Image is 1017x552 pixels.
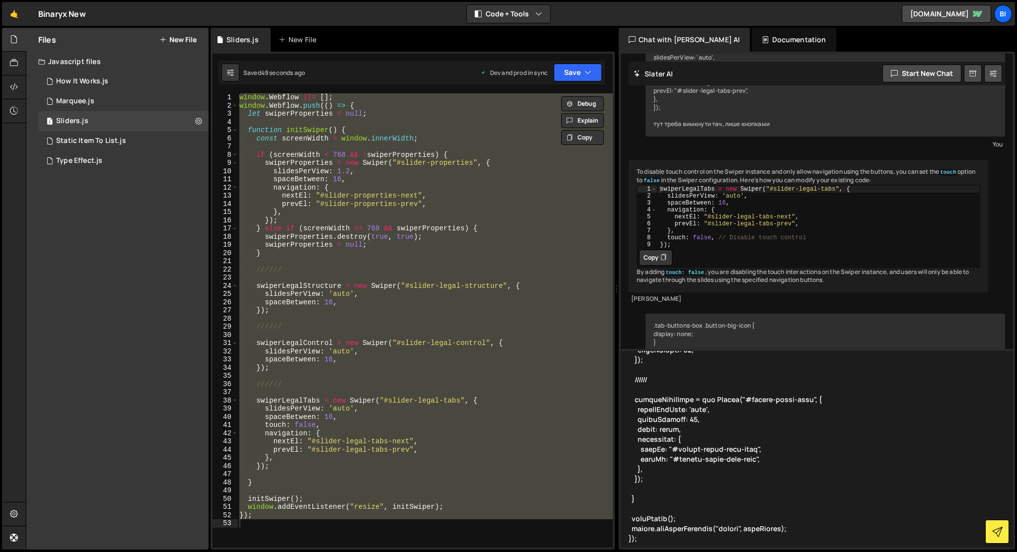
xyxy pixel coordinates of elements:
[213,347,238,356] div: 32
[213,437,238,446] div: 43
[629,160,988,292] div: To disable touch control on the Swiper instance and only allow navigation using the buttons, you ...
[38,71,209,91] div: 16013/43845.js
[213,249,238,258] div: 20
[619,28,750,52] div: Chat with [PERSON_NAME] AI
[213,306,238,315] div: 27
[38,111,209,131] div: 16013/43338.js
[213,282,238,290] div: 24
[38,151,209,171] div: 16013/42871.js
[213,470,238,479] div: 47
[56,117,88,126] div: Sliders.js
[38,91,209,111] div: 16013/42868.js
[213,355,238,364] div: 33
[646,37,1005,137] div: swiperLegalTabs = new Swiper("#slider-legal-tabs", { slidesPerView: 'auto', spaceBetween: 16, nav...
[638,186,657,193] div: 1
[243,69,305,77] div: Saved
[2,2,26,26] a: 🤙
[561,96,604,111] button: Debug
[634,69,673,78] h2: Slater AI
[638,241,657,248] div: 9
[213,216,238,225] div: 16
[213,126,238,135] div: 5
[638,213,657,220] div: 5
[213,429,238,438] div: 42
[213,380,238,389] div: 36
[638,227,657,234] div: 7
[638,193,657,200] div: 2
[213,241,238,249] div: 19
[213,224,238,233] div: 17
[213,486,238,495] div: 49
[213,290,238,298] div: 25
[213,110,238,118] div: 3
[561,130,604,145] button: Copy
[213,421,238,429] div: 41
[902,5,991,23] a: [DOMAIN_NAME]
[638,220,657,227] div: 6
[213,413,238,421] div: 40
[213,511,238,520] div: 52
[47,118,53,126] span: 1
[664,269,705,276] code: touch: false
[279,35,320,45] div: New File
[213,159,238,167] div: 9
[467,5,550,23] button: Code + Tools
[213,454,238,462] div: 45
[213,364,238,372] div: 34
[213,151,238,159] div: 8
[213,372,238,380] div: 35
[213,192,238,200] div: 13
[213,315,238,323] div: 28
[213,135,238,143] div: 6
[639,250,672,266] button: Copy
[213,175,238,184] div: 11
[213,266,238,274] div: 22
[56,77,108,86] div: How It Works.js
[882,65,961,82] button: Start new chat
[213,495,238,503] div: 50
[213,118,238,127] div: 4
[213,167,238,176] div: 10
[631,295,986,303] div: [PERSON_NAME]
[638,234,657,241] div: 8
[213,331,238,340] div: 30
[213,184,238,192] div: 12
[213,208,238,216] div: 15
[213,462,238,471] div: 46
[648,139,1003,149] div: You
[638,200,657,207] div: 3
[56,137,126,145] div: Static Item To List.js
[159,36,197,44] button: New File
[638,207,657,213] div: 4
[213,323,238,331] div: 29
[213,339,238,347] div: 31
[994,5,1012,23] a: Bi
[213,519,238,528] div: 53
[213,479,238,487] div: 48
[213,102,238,110] div: 2
[38,8,86,20] div: Binaryx New
[646,314,1005,371] div: .tab-buttons-box .button-big-icon { display: none; } напиши це для 479 і нижче
[213,257,238,266] div: 21
[226,35,259,45] div: Sliders.js
[213,388,238,397] div: 37
[213,446,238,454] div: 44
[26,52,209,71] div: Javascript files
[38,131,209,151] div: 16013/43335.js
[213,405,238,413] div: 39
[213,93,238,102] div: 1
[561,113,604,128] button: Explain
[939,169,957,176] code: touch
[213,298,238,307] div: 26
[38,34,56,45] h2: Files
[643,177,660,184] code: false
[261,69,305,77] div: 49 seconds ago
[480,69,548,77] div: Dev and prod in sync
[213,274,238,282] div: 23
[213,397,238,405] div: 38
[213,200,238,208] div: 14
[56,97,94,106] div: Marquee.js
[752,28,836,52] div: Documentation
[56,156,102,165] div: Type Effect.js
